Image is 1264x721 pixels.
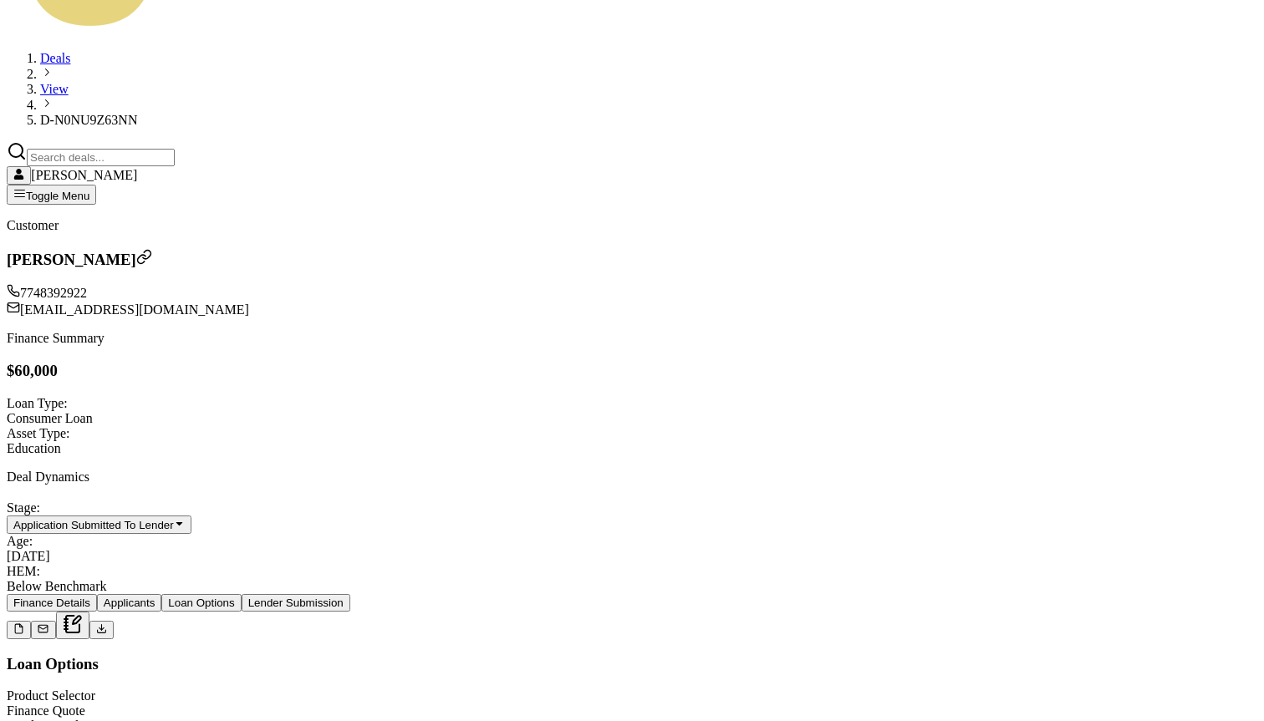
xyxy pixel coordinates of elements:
[40,51,70,65] a: Deals
[7,218,1257,233] p: Customer
[7,579,1257,594] div: Below Benchmark
[7,301,1257,317] div: [EMAIL_ADDRESS][DOMAIN_NAME]
[7,51,1257,128] nav: breadcrumb
[7,703,1257,718] div: Finance Quote
[7,411,1257,426] div: Consumer Loan
[7,470,1257,485] p: Deal Dynamics
[161,594,241,612] button: Loan Options
[242,594,350,612] button: Lender Submission
[97,595,162,609] a: Applicants
[7,441,1257,456] div: Education
[7,249,1257,269] h3: [PERSON_NAME]
[7,362,1257,380] h3: $60,000
[7,284,1257,301] div: 7748392922
[7,500,1257,515] div: Stage:
[7,595,97,609] a: Finance Details
[7,655,1257,673] h3: Loan Options
[7,564,1257,579] div: HEM:
[40,82,69,96] a: View
[7,426,1257,441] div: Asset Type :
[97,594,162,612] button: Applicants
[7,594,97,612] button: Finance Details
[242,595,350,609] a: Lender Submission
[40,113,137,127] span: D-N0NU9Z63NN
[31,168,137,182] span: [PERSON_NAME]
[7,185,96,205] button: Toggle Menu
[27,149,175,166] input: Search deals
[7,688,1257,703] div: Product Selector
[161,595,241,609] a: Loan Options
[7,549,1257,564] div: [DATE]
[26,190,89,202] span: Toggle Menu
[7,331,1257,346] p: Finance Summary
[7,396,1257,411] div: Loan Type:
[7,534,1257,549] div: Age:
[7,515,191,534] button: Application Submitted To Lender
